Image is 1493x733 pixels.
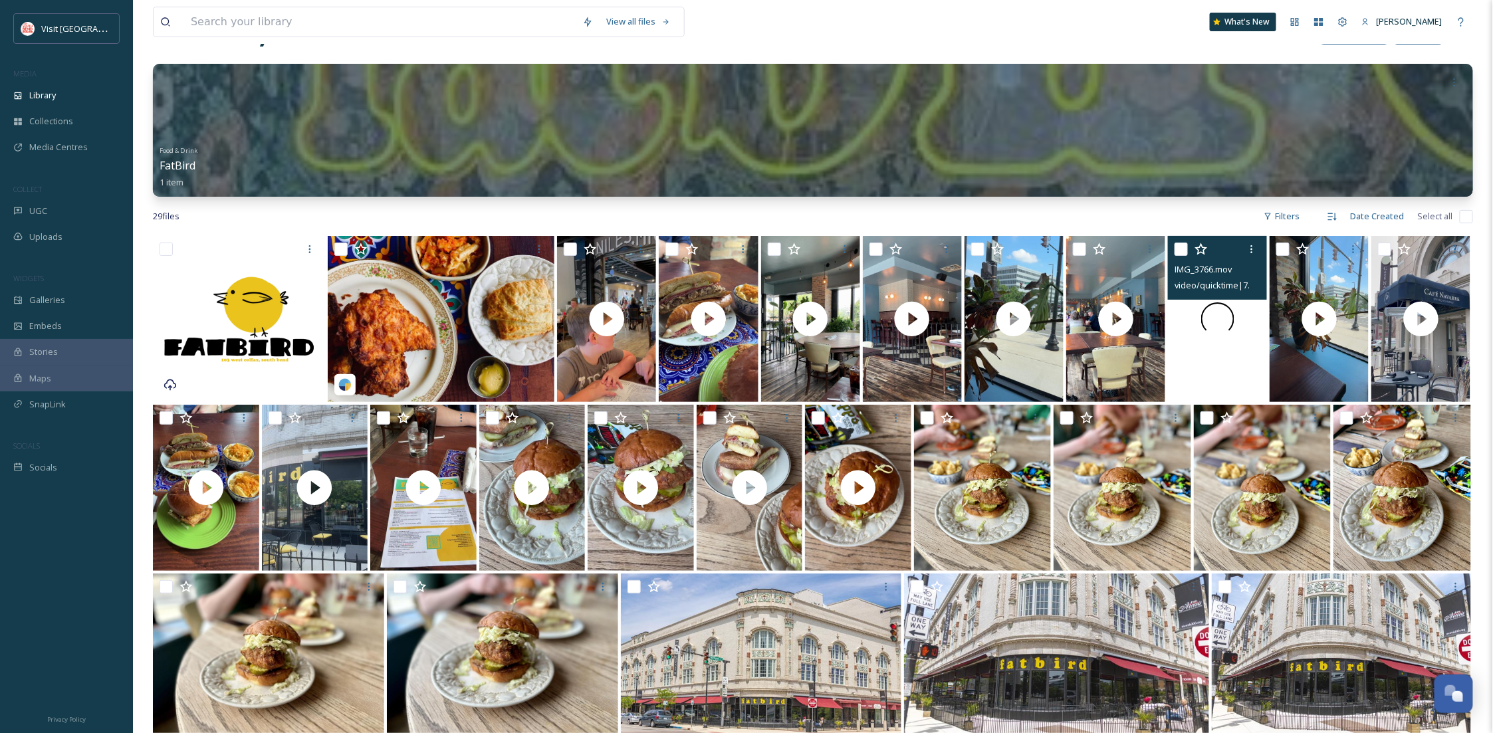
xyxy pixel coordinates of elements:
span: Socials [29,461,57,474]
img: thumbnail [1066,236,1165,402]
img: thumbnail [659,236,758,402]
span: MEDIA [13,68,37,78]
img: IMG_0062.jpeg [1333,405,1470,571]
a: Food & DrinkFatBird1 item [160,143,197,188]
span: Food & Drink [160,146,197,155]
div: Date Created [1344,203,1411,229]
span: Maps [29,372,51,385]
input: Search your library [184,7,576,37]
img: thumbnail [370,405,477,571]
img: IMG_0065.jpeg [1054,405,1191,571]
span: Media Centres [29,141,88,154]
span: SnapLink [29,398,66,411]
span: Uploads [29,231,62,243]
span: SOCIALS [13,441,40,451]
img: thumbnail [262,405,368,571]
img: snapsea-logo.png [338,378,352,391]
img: thumbnail [1270,236,1369,402]
img: thumbnail [1371,236,1470,402]
img: FatbirdLogo.png [153,236,325,402]
span: Stories [29,346,58,358]
img: cdf1ceec-4609-9996-3ef0-c9ae8154c9a3.jpg [328,236,555,402]
span: Collections [29,115,73,128]
img: thumbnail [557,236,656,402]
span: 1 item [160,176,183,188]
span: video/quicktime | 7.23 MB | 1080 x 1920 [1175,278,1320,291]
span: IMG_3766.mov [1175,263,1232,275]
span: FatBird [160,158,195,173]
img: thumbnail [965,236,1064,402]
span: 29 file s [153,210,179,223]
button: Open Chat [1435,675,1473,713]
a: [PERSON_NAME] [1355,9,1449,35]
a: View all files [600,9,677,35]
img: thumbnail [588,405,694,571]
span: UGC [29,205,47,217]
span: Visit [GEOGRAPHIC_DATA] [41,22,144,35]
img: thumbnail [863,236,962,402]
img: IMG_0063.jpeg [1194,405,1331,571]
span: COLLECT [13,184,42,194]
img: thumbnail [805,405,911,571]
img: thumbnail [697,405,803,571]
div: Filters [1257,203,1307,229]
span: [PERSON_NAME] [1377,15,1442,27]
img: thumbnail [153,405,259,571]
span: Embeds [29,320,62,332]
img: thumbnail [479,405,586,571]
a: What's New [1210,13,1276,31]
span: Galleries [29,294,65,306]
img: thumbnail [761,236,860,402]
span: Library [29,89,56,102]
span: Select all [1418,210,1453,223]
a: Privacy Policy [47,710,86,726]
img: IMG_0066.jpeg [914,405,1051,571]
span: Privacy Policy [47,715,86,724]
img: vsbm-stackedMISH_CMYKlogo2017.jpg [21,22,35,35]
span: WIDGETS [13,273,44,283]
